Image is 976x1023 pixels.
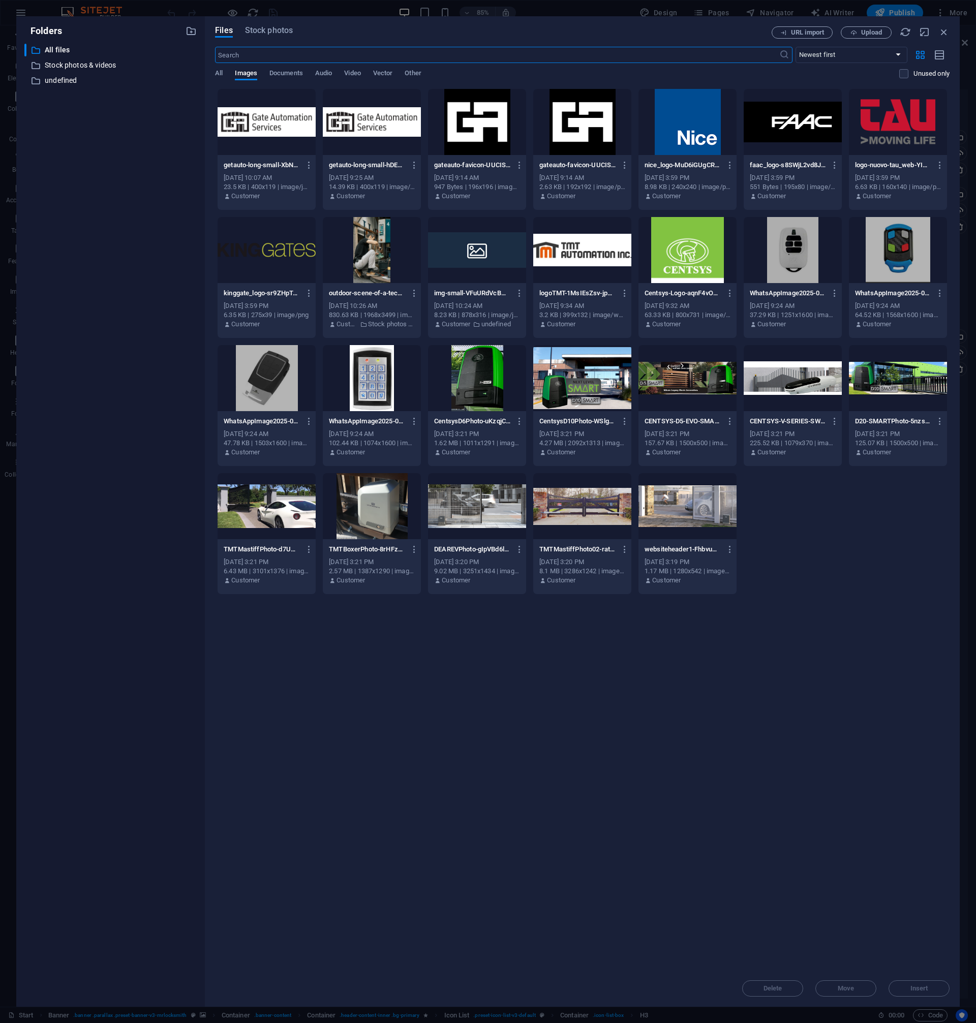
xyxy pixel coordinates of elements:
div: [DATE] 3:21 PM [329,557,415,567]
p: Customer [863,320,891,329]
p: TMTMastiffPhoto-d7UmAQLT5EocMKX6Ef8Y2g.png [224,545,300,554]
p: faac_logo-s8SWjL2vd8JUDfIPWvJbPQ.png [750,161,826,170]
p: Customer [652,448,681,457]
p: Customer [337,320,357,329]
div: 125.07 KB | 1500x500 | image/jpeg [855,439,941,448]
div: undefined [24,74,197,87]
p: Folders [24,24,62,38]
p: Customer [337,448,365,457]
p: Customer [442,448,470,457]
span: Video [344,67,360,81]
div: [DATE] 9:14 AM [434,173,520,182]
p: Customer [231,320,260,329]
p: undefined [45,75,178,86]
p: undefined [481,320,511,329]
p: Customer [337,576,365,585]
p: DEAREVPhoto-gIpVBd6lOpNyDE6mKOOUUQ.png [434,545,510,554]
div: By: Customer | Folder: undefined [434,320,520,329]
div: 2.57 MB | 1387x1290 | image/png [329,567,415,576]
div: By: Customer | Folder: Stock photos & videos [329,320,415,329]
div: 9.02 MB | 3251x1434 | image/png [434,567,520,576]
div: [DATE] 9:34 AM [539,301,625,311]
p: Customer [863,448,891,457]
p: Customer [652,320,681,329]
div: 47.78 KB | 1503x1600 | image/jpeg [224,439,310,448]
div: [DATE] 3:19 PM [645,557,730,567]
div: [DATE] 3:59 PM [855,173,941,182]
p: Customer [442,576,470,585]
span: 0425 302 818 [8,34,52,44]
span: Documents [269,67,303,81]
span: Stock photos [245,24,293,37]
p: WhatsAppImage2025-08-15at20.03.29-GwboXItZjWAEFdr6fUWkTQ.jpeg [224,417,300,426]
p: WhatsAppImage2025-08-15at19.52.13-GJLwyEOV-q7h-RPUpXoYvA.jpeg [329,417,405,426]
i: Create new folder [186,25,197,37]
div: 23.5 KB | 400x119 | image/jpeg [224,182,310,192]
div: 225.52 KB | 1079x370 | image/jpeg [750,439,836,448]
div: [DATE] 3:21 PM [539,429,625,439]
p: D20-SMARTPhoto-5nzsrZzNQtAIsODQK_ed5A.jpg [855,417,931,426]
div: [DATE] 3:21 PM [750,429,836,439]
i: Close [938,26,950,38]
div: [DATE] 10:24 AM [434,301,520,311]
p: Customer [547,320,575,329]
p: Customer [652,576,681,585]
p: TMTBoxerPhoto-8rHFzYsDDqe2kuz-rGXgSQ.png [329,545,405,554]
p: CENTSYS-D5-EVO-SMART-Landing-Page-1RC2xiCckwxFdGNGKdGnXQ.jpg [645,417,721,426]
div: Stock photos & videos [24,59,197,72]
div: 2.63 KB | 192x192 | image/png [539,182,625,192]
div: 8.1 MB | 3286x1242 | image/png [539,567,625,576]
p: Customer [231,448,260,457]
div: [DATE] 3:21 PM [645,429,730,439]
div: ​ [24,44,26,56]
p: Stock photos & videos [45,59,178,71]
p: CENTSYS-V-SERIES-SWING-GATEPhoto-dzrDOUqaICXD_kVa6AB0Tw.jpg [750,417,826,426]
p: Displays only files that are not in use on the website. Files added during this session can still... [913,69,950,78]
p: All files [45,44,178,56]
div: [DATE] 9:24 AM [224,429,310,439]
span: URL import [791,29,824,36]
p: CentsysD6Photo-uKzqjCJCudXvFxsaGzqKPA.png [434,417,510,426]
p: Customer [652,192,681,201]
p: Customer [757,192,786,201]
div: 947 Bytes | 196x196 | image/png [434,182,520,192]
div: 8.23 KB | 878x316 | image/jpeg [434,311,520,320]
div: [DATE] 9:32 AM [645,301,730,311]
div: 551 Bytes | 195x80 | image/png [750,182,836,192]
p: nice_logo-MuD6iGUgCRKHuCbN4-Nstg.png [645,161,721,170]
p: Centsys-Logo-aqnF4vOO4TxXmDWNo2SmUg.jpg [645,289,721,298]
p: getauto-long-small-XbNTugdvpChuBnpkyd2TnA.jpg [224,161,300,170]
p: CentsysD10Photo-WSlgOp4oaJh1p6T3pz2krQ.png [539,417,616,426]
p: Customer [231,576,260,585]
span: Forrestdale [GEOGRAPHIC_DATA] [83,13,206,23]
span: Files [215,24,233,37]
p: Customer [757,320,786,329]
p: kinggate_logo-sr9ZHpTmmHuP4v0_zzI5Hg.png [224,289,300,298]
p: logoTMT-1MsIEsZsv-jpC-7fXVFqNA.webp [539,289,616,298]
p: Customer [547,192,575,201]
i: Minimize [919,26,930,38]
div: 63.33 KB | 800x731 | image/jpeg [645,311,730,320]
p: outdoor-scene-of-a-technician-repairing-electrical-equipment-in-an-industrial-area-b_0ptLe6G0-2ef... [329,289,405,298]
div: [DATE] 3:59 PM [645,173,730,182]
div: 6.35 KB | 275x39 | image/png [224,311,310,320]
span: Other [405,67,421,81]
div: 14.39 KB | 400x119 | image/png [329,182,415,192]
p: Customer [863,192,891,201]
input: Search [215,47,779,63]
span: 6112 [208,13,224,23]
p: websiteheader1-FhbvuOAzgJ9Ys3ms2gPfIg.png [645,545,721,554]
p: Customer [442,320,470,329]
p: Customer [757,448,786,457]
div: 1.17 MB | 1280x542 | image/png [645,567,730,576]
span: Upload [861,29,882,36]
div: [DATE] 3:21 PM [224,557,310,567]
div: [DATE] 10:26 AM [329,301,415,311]
p: WhatsAppImage2025-08-15at20.10.54-4nBOM_f6vcWqeZE0CLTJxA.jpeg [750,289,826,298]
p: img-small-VFuURdVcBwG6cULskbTPJg.jpg [434,289,510,298]
span: Vector [373,67,393,81]
div: [DATE] 10:07 AM [224,173,310,182]
div: [DATE] 9:24 AM [329,429,415,439]
p: Stock photos & videos [368,320,415,329]
div: 102.44 KB | 1074x1600 | image/jpeg [329,439,415,448]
